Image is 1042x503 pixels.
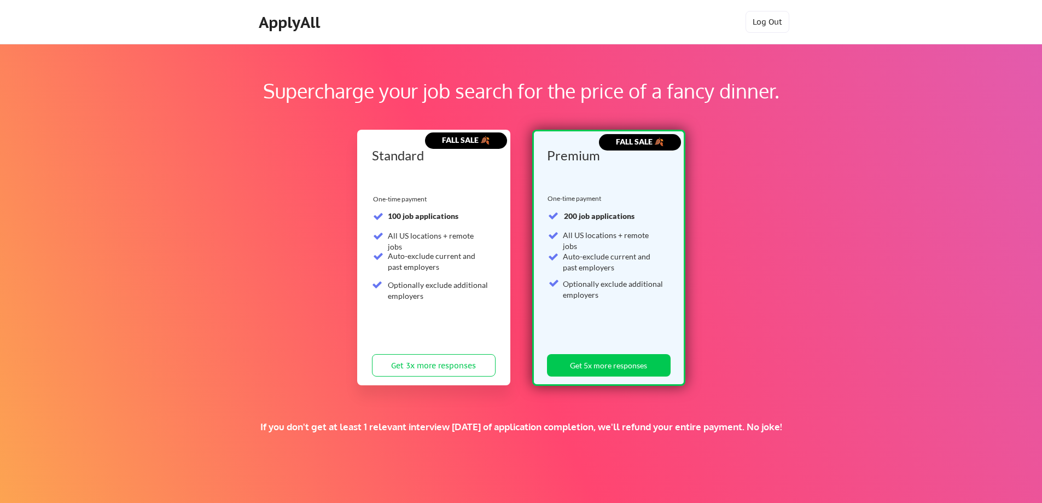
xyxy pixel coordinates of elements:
div: All US locations + remote jobs [563,230,664,251]
div: Optionally exclude additional employers [388,280,489,301]
div: Premium [547,149,667,162]
div: All US locations + remote jobs [388,230,489,252]
div: One-time payment [373,195,430,204]
button: Get 3x more responses [372,354,496,377]
div: Auto-exclude current and past employers [388,251,489,272]
div: Standard [372,149,492,162]
div: If you don't get at least 1 relevant interview [DATE] of application completion, we'll refund you... [190,421,852,433]
strong: FALL SALE 🍂 [616,137,663,146]
button: Get 5x more responses [547,354,671,377]
button: Log Out [746,11,789,33]
div: Auto-exclude current and past employers [563,251,664,273]
div: Supercharge your job search for the price of a fancy dinner. [70,76,972,106]
div: ApplyAll [259,13,323,32]
strong: 100 job applications [388,211,458,221]
div: Optionally exclude additional employers [563,279,664,300]
div: One-time payment [548,194,604,203]
strong: 200 job applications [564,211,634,221]
strong: FALL SALE 🍂 [442,135,490,144]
